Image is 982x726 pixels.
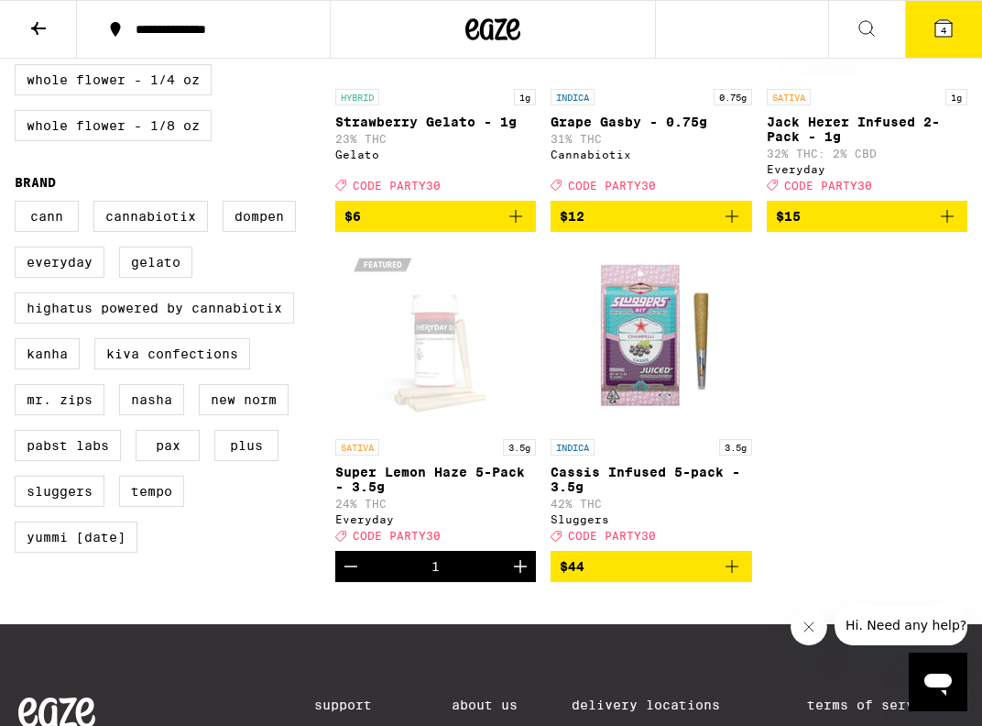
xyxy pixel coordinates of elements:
label: Pabst Labs [15,430,121,461]
p: SATIVA [335,439,379,456]
label: NASHA [119,384,184,415]
p: Grape Gasby - 0.75g [551,115,751,129]
div: Gelato [335,148,536,160]
button: Add to bag [551,551,751,582]
span: CODE PARTY30 [568,530,656,542]
iframe: Close message [791,609,827,645]
img: Sluggers - Cassis Infused 5-pack - 3.5g [560,247,743,430]
iframe: Message from company [835,605,967,645]
span: CODE PARTY30 [568,180,656,192]
span: $12 [560,209,584,224]
label: Dompen [223,201,296,232]
button: 4 [905,1,982,58]
iframe: Button to launch messaging window [909,653,967,711]
p: 1g [514,89,536,105]
p: 23% THC [335,133,536,145]
label: Cann [15,201,79,232]
a: Terms of Service [807,698,964,712]
p: INDICA [551,89,595,105]
p: 0.75g [714,89,752,105]
a: Open page for Cassis Infused 5-pack - 3.5g from Sluggers [551,247,751,551]
p: 42% THC [551,498,751,510]
span: CODE PARTY30 [353,180,441,192]
p: 24% THC [335,498,536,510]
p: Jack Herer Infused 2-Pack - 1g [767,115,967,144]
div: Everyday [767,163,967,175]
button: Decrement [335,551,366,582]
p: 31% THC [551,133,751,145]
p: 1g [945,89,967,105]
label: Kiva Confections [94,338,250,369]
span: CODE PARTY30 [353,530,441,542]
label: Highatus Powered by Cannabiotix [15,292,294,324]
label: Yummi [DATE] [15,522,137,553]
a: Delivery Locations [572,698,753,712]
label: Whole Flower - 1/4 oz [15,64,212,95]
span: $15 [776,209,801,224]
span: 4 [941,25,946,36]
button: Increment [505,551,536,582]
p: Super Lemon Haze 5-Pack - 3.5g [335,465,536,494]
a: Open page for Super Lemon Haze 5-Pack - 3.5g from Everyday [335,247,536,551]
legend: Brand [15,175,56,190]
p: INDICA [551,439,595,456]
label: Tempo [119,476,184,507]
label: Everyday [15,247,104,278]
a: Support [314,698,397,712]
p: Strawberry Gelato - 1g [335,115,536,129]
p: SATIVA [767,89,811,105]
div: Sluggers [551,513,751,525]
label: PLUS [214,430,278,461]
span: CODE PARTY30 [784,180,872,192]
label: Whole Flower - 1/8 oz [15,110,212,141]
label: New Norm [199,384,289,415]
div: Everyday [335,513,536,525]
div: 1 [431,559,440,574]
button: Add to bag [767,201,967,232]
p: HYBRID [335,89,379,105]
label: PAX [136,430,200,461]
button: Add to bag [335,201,536,232]
p: 3.5g [503,439,536,456]
label: Cannabiotix [93,201,208,232]
p: 32% THC: 2% CBD [767,148,967,159]
label: Mr. Zips [15,384,104,415]
p: Cassis Infused 5-pack - 3.5g [551,465,751,494]
span: $6 [344,209,361,224]
button: Add to bag [551,201,751,232]
a: About Us [452,698,518,712]
p: 3.5g [719,439,752,456]
span: $44 [560,559,584,574]
label: Sluggers [15,476,104,507]
label: Gelato [119,247,192,278]
div: Cannabiotix [551,148,751,160]
label: Kanha [15,338,80,369]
